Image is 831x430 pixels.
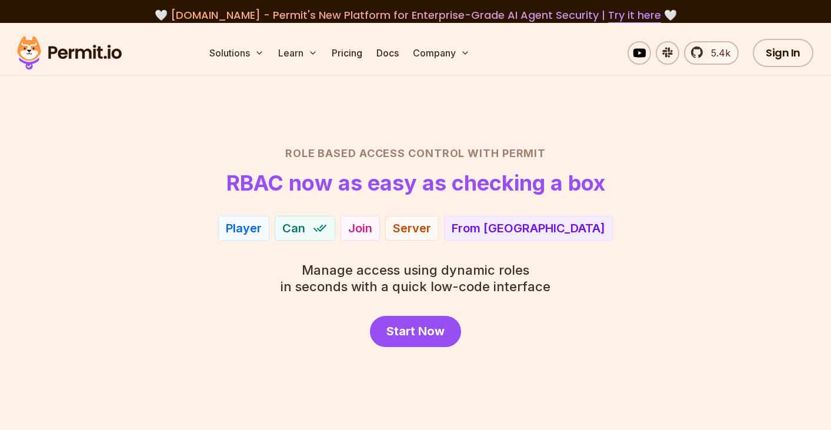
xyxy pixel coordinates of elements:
div: Join [348,220,372,236]
button: Learn [273,41,322,65]
a: Sign In [753,39,813,67]
a: Try it here [608,8,661,23]
img: Permit logo [12,33,127,73]
span: Can [282,220,305,236]
a: Docs [372,41,403,65]
div: Player [226,220,262,236]
span: Manage access using dynamic roles [281,262,550,278]
div: Server [393,220,431,236]
span: [DOMAIN_NAME] - Permit's New Platform for Enterprise-Grade AI Agent Security | [171,8,661,22]
div: 🤍 🤍 [28,7,803,24]
a: Start Now [370,316,461,347]
a: Pricing [327,41,367,65]
h1: RBAC now as easy as checking a box [226,171,605,195]
button: Solutions [205,41,269,65]
div: From [GEOGRAPHIC_DATA] [452,220,605,236]
a: 5.4k [684,41,739,65]
span: with Permit [468,145,546,162]
button: Company [408,41,475,65]
span: 5.4k [704,46,730,60]
h2: Role Based Access Control [28,145,803,162]
p: in seconds with a quick low-code interface [281,262,550,295]
span: Start Now [386,323,445,339]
